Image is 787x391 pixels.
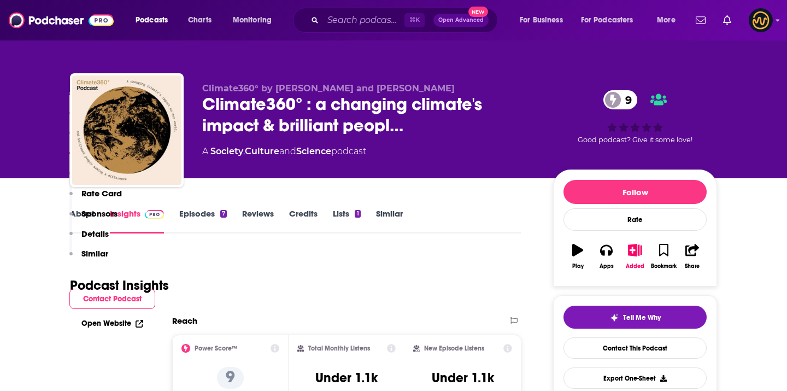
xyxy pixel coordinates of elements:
[225,11,286,29] button: open menu
[202,145,366,158] div: A podcast
[651,263,677,270] div: Bookmark
[81,319,143,328] a: Open Website
[581,13,633,28] span: For Podcasters
[179,208,227,234] a: Episodes7
[69,229,109,249] button: Details
[69,289,155,309] button: Contact Podcast
[220,210,227,218] div: 7
[188,13,212,28] span: Charts
[81,248,108,259] p: Similar
[242,208,274,234] a: Reviews
[303,8,508,33] div: Search podcasts, credits, & more...
[749,8,773,32] img: User Profile
[678,237,707,276] button: Share
[181,11,218,29] a: Charts
[603,90,637,109] a: 9
[468,7,488,17] span: New
[233,13,272,28] span: Monitoring
[69,208,118,229] button: Sponsors
[210,146,243,156] a: Society
[520,13,563,28] span: For Business
[749,8,773,32] button: Show profile menu
[512,11,577,29] button: open menu
[563,237,592,276] button: Play
[749,8,773,32] span: Logged in as LowerStreet
[333,208,360,234] a: Lists1
[719,11,736,30] a: Show notifications dropdown
[563,337,707,359] a: Contact This Podcast
[657,13,676,28] span: More
[81,229,109,239] p: Details
[323,11,404,29] input: Search podcasts, credits, & more...
[563,208,707,231] div: Rate
[404,13,425,27] span: ⌘ K
[195,345,237,352] h2: Power Score™
[563,306,707,329] button: tell me why sparkleTell Me Why
[578,136,692,144] span: Good podcast? Give it some love!
[217,367,244,389] p: 9
[308,345,370,352] h2: Total Monthly Listens
[355,210,360,218] div: 1
[424,345,484,352] h2: New Episode Listens
[433,14,489,27] button: Open AdvancedNew
[600,263,614,270] div: Apps
[563,367,707,389] button: Export One-Sheet
[202,83,455,94] span: Climate360° by [PERSON_NAME] and [PERSON_NAME]
[432,370,494,386] h3: Under 1.1k
[649,11,689,29] button: open menu
[296,146,331,156] a: Science
[649,237,678,276] button: Bookmark
[243,146,245,156] span: ,
[172,316,197,326] h2: Reach
[553,83,717,151] div: 9Good podcast? Give it some love!
[626,263,644,270] div: Added
[691,11,710,30] a: Show notifications dropdown
[438,17,484,23] span: Open Advanced
[245,146,279,156] a: Culture
[279,146,296,156] span: and
[289,208,318,234] a: Credits
[69,248,108,269] button: Similar
[315,370,378,386] h3: Under 1.1k
[592,237,620,276] button: Apps
[72,75,181,185] img: Climate360° : a changing climate's impact & brilliant people making a difference
[623,313,661,322] span: Tell Me Why
[610,313,619,322] img: tell me why sparkle
[81,208,118,219] p: Sponsors
[9,10,114,31] img: Podchaser - Follow, Share and Rate Podcasts
[572,263,584,270] div: Play
[563,180,707,204] button: Follow
[128,11,182,29] button: open menu
[376,208,403,234] a: Similar
[574,11,649,29] button: open menu
[614,90,637,109] span: 9
[621,237,649,276] button: Added
[136,13,168,28] span: Podcasts
[685,263,700,270] div: Share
